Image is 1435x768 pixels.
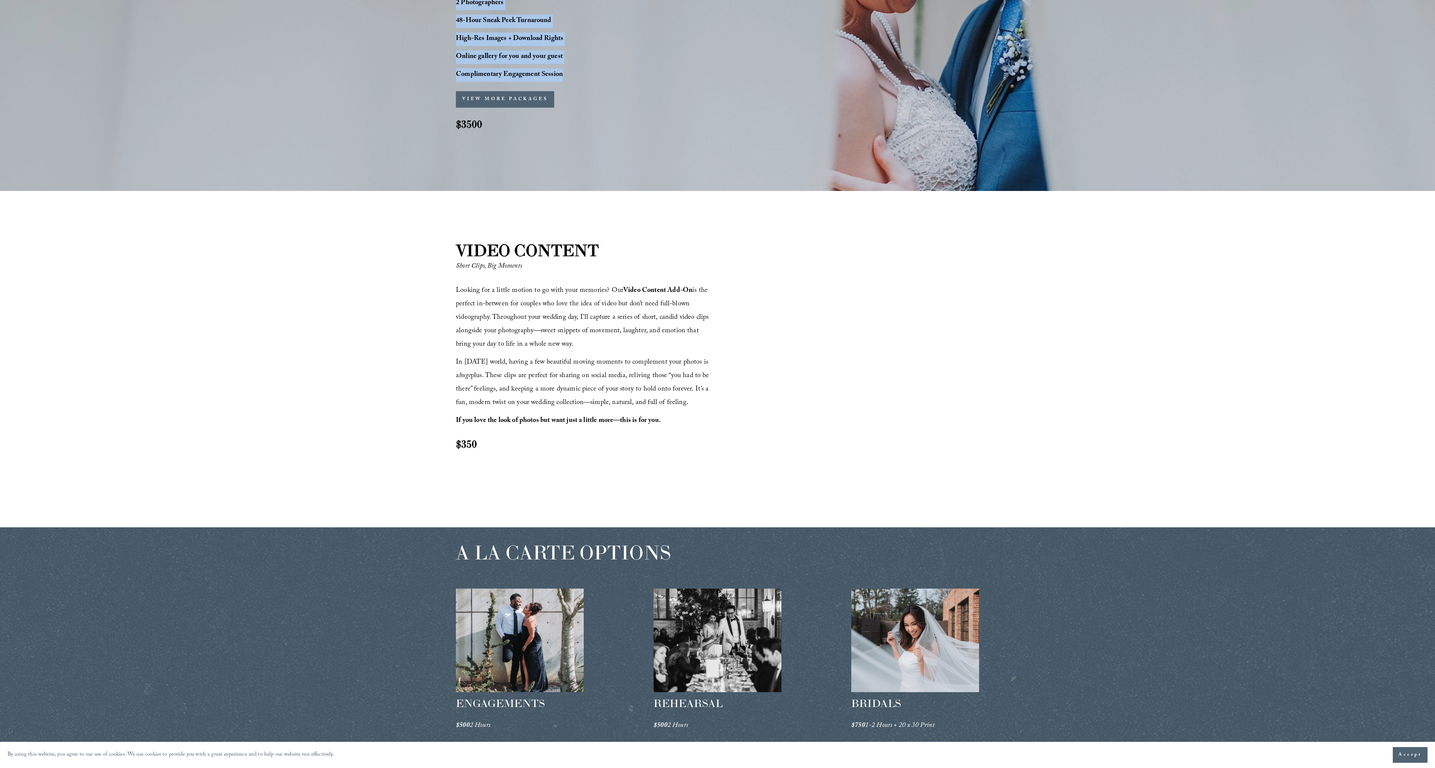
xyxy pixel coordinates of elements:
[456,357,711,409] span: In [DATE] world, having a few beautiful moving moments to complement your photos is a plus. These...
[456,437,477,451] strong: $350
[456,261,522,272] em: Short Clips, Big Moments
[456,51,563,63] strong: Online gallery for you and your guest
[456,33,563,45] strong: High-Res Images + Download Rights
[456,69,563,81] strong: Complimentary Engagement Session
[456,117,482,131] strong: $3500
[456,720,470,732] em: $500
[456,91,554,108] button: VIEW MORE PACKAGES
[470,720,490,732] em: 2 Hours
[456,285,711,351] span: Looking for a little motion to go with your memories? Our is the perfect in-between for couples w...
[851,697,901,710] span: BRIDALS
[1393,747,1428,763] button: Accept
[654,720,667,732] em: $500
[623,285,692,297] strong: Video Content Add-On
[459,370,471,382] em: huge
[1398,751,1422,759] span: Accept
[456,540,671,565] span: A LA CARTE OPTIONS
[667,720,688,732] em: 2 Hours
[456,240,599,260] strong: VIDEO CONTENT
[456,415,661,427] strong: If you love the look of photos but want just a little more—this is for you.
[456,697,545,710] span: ENGAGEMENTS
[7,750,334,761] p: By using this website, you agree to our use of cookies. We use cookies to provide you with a grea...
[654,697,723,710] span: REHEARSAL
[865,720,935,732] em: 1-2 Hours + 20 x 30 Print
[851,720,865,732] em: $750
[456,15,552,27] strong: 48-Hour Sneak Peek Turnaround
